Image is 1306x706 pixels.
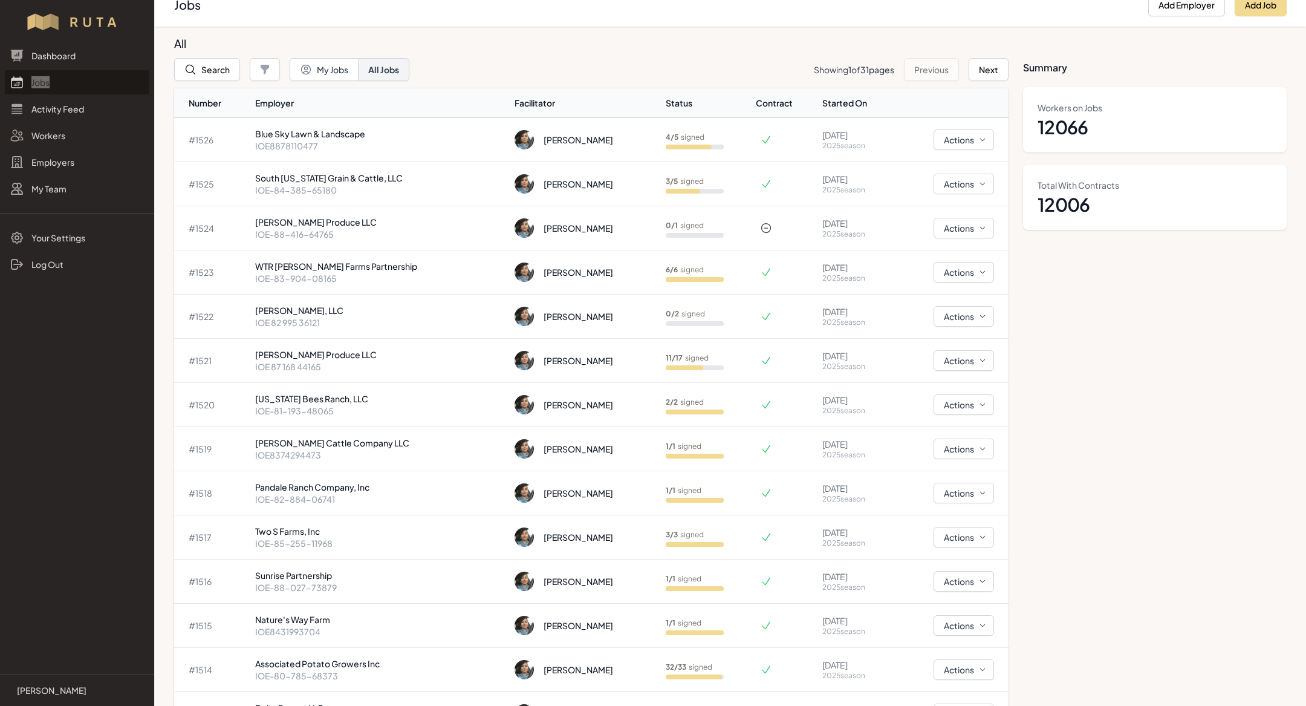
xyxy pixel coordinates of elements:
p: Blue Sky Lawn & Landscape [255,128,505,140]
button: Next [969,58,1009,81]
p: [PERSON_NAME] Cattle Company LLC [255,437,505,449]
p: IOE-85-255-11968 [255,537,505,549]
p: [PERSON_NAME] [17,684,86,696]
p: 2025 season [822,494,889,504]
b: 11 / 17 [666,353,683,362]
button: Actions [934,262,994,283]
nav: Pagination [814,58,1009,81]
button: Actions [934,527,994,547]
dd: 12006 [1038,194,1272,215]
p: Associated Potato Growers Inc [255,658,505,670]
button: Actions [934,306,994,327]
b: 4 / 5 [666,132,678,142]
button: Actions [934,659,994,680]
td: # 1516 [174,560,250,604]
td: # 1518 [174,471,250,515]
th: Facilitator [510,88,661,118]
button: Actions [934,483,994,503]
th: Status [661,88,755,118]
b: 0 / 2 [666,309,679,318]
p: signed [666,353,709,363]
div: [PERSON_NAME] [544,310,613,322]
button: Actions [934,174,994,194]
p: IOE-82-884-06741 [255,493,505,505]
td: # 1523 [174,250,250,295]
b: 1 / 1 [666,442,675,451]
button: Actions [934,615,994,636]
p: [US_STATE] Bees Ranch, LLC [255,393,505,405]
p: [PERSON_NAME] Produce LLC [255,348,505,361]
span: 1 [848,64,851,75]
div: [PERSON_NAME] [544,266,613,278]
p: signed [666,177,704,186]
p: 2025 season [822,450,889,460]
td: # 1514 [174,648,250,692]
p: [DATE] [822,659,889,671]
p: [DATE] [822,438,889,450]
a: Activity Feed [5,97,149,121]
button: Actions [934,394,994,415]
div: [PERSON_NAME] [544,178,613,190]
p: 2025 season [822,538,889,548]
dt: Workers on Jobs [1038,102,1272,114]
p: [DATE] [822,350,889,362]
p: signed [666,221,704,230]
p: WTR [PERSON_NAME] Farms Partnership [255,260,505,272]
div: [PERSON_NAME] [544,487,613,499]
p: [DATE] [822,615,889,627]
button: Actions [934,439,994,459]
p: 2025 season [822,273,889,283]
button: Actions [934,571,994,592]
span: 31 pages [860,64,894,75]
b: 3 / 3 [666,530,678,539]
a: Employers [5,150,149,174]
button: Previous [904,58,959,81]
p: Showing of [814,64,894,76]
b: 3 / 5 [666,177,678,186]
b: 2 / 2 [666,397,678,407]
a: Dashboard [5,44,149,68]
p: IOE-84-385-65180 [255,184,505,196]
p: [DATE] [822,394,889,406]
dd: 12066 [1038,116,1272,138]
b: 6 / 6 [666,265,678,274]
p: Pandale Ranch Company, Inc [255,481,505,493]
p: 2025 season [822,583,889,592]
div: [PERSON_NAME] [544,443,613,455]
a: [PERSON_NAME] [10,684,145,696]
p: [DATE] [822,173,889,185]
p: signed [666,662,712,672]
div: [PERSON_NAME] [544,531,613,543]
a: Workers [5,123,149,148]
h3: All [174,36,999,51]
p: [DATE] [822,217,889,229]
button: Actions [934,218,994,238]
p: [DATE] [822,526,889,538]
button: My Jobs [290,58,359,81]
p: [DATE] [822,482,889,494]
p: Nature's Way Farm [255,613,505,626]
button: All Jobs [358,58,409,81]
div: [PERSON_NAME] [544,575,613,587]
td: # 1515 [174,604,250,648]
p: IOE-88-027-73879 [255,581,505,593]
p: signed [666,397,704,407]
p: 2025 season [822,185,889,195]
p: signed [666,486,701,495]
b: 32 / 33 [666,662,686,672]
a: My Team [5,177,149,201]
p: 2025 season [822,671,889,681]
p: 2025 season [822,406,889,416]
a: Your Settings [5,226,149,250]
div: [PERSON_NAME] [544,664,613,676]
a: Log Out [5,252,149,276]
p: IOE-81-193-48065 [255,405,505,417]
td: # 1520 [174,383,250,427]
div: [PERSON_NAME] [544,399,613,411]
p: 2025 season [822,318,889,327]
a: Jobs [5,70,149,94]
td: # 1525 [174,162,250,206]
div: [PERSON_NAME] [544,619,613,632]
b: 1 / 1 [666,486,675,495]
p: IOE-83-904-08165 [255,272,505,284]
